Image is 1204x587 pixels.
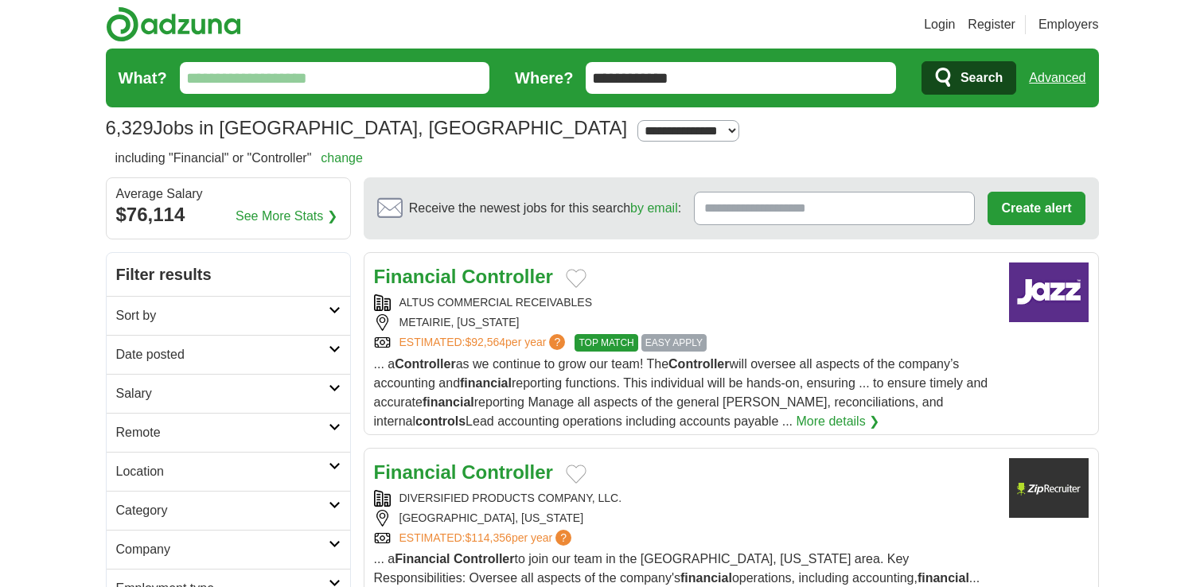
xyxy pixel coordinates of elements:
strong: financial [918,571,969,585]
a: by email [630,201,678,215]
span: EASY APPLY [641,334,707,352]
a: Financial Controller [374,266,553,287]
strong: Financial [374,266,457,287]
span: Search [960,62,1003,94]
h2: Filter results [107,253,350,296]
button: Add to favorite jobs [566,465,586,484]
span: $114,356 [465,531,511,544]
a: Login [924,15,955,34]
h2: Company [116,540,329,559]
a: Salary [107,374,350,413]
span: 6,329 [106,114,154,142]
a: Category [107,491,350,530]
strong: Controller [668,357,729,371]
span: ? [549,334,565,350]
button: Create alert [988,192,1085,225]
a: Company [107,530,350,569]
strong: Controller [462,461,553,483]
a: See More Stats ❯ [236,207,337,226]
a: Location [107,452,350,491]
strong: financial [680,571,732,585]
img: Company logo [1009,458,1089,518]
label: What? [119,66,167,90]
strong: financial [423,395,474,409]
a: ESTIMATED:$92,564per year? [399,334,569,352]
h1: Jobs in [GEOGRAPHIC_DATA], [GEOGRAPHIC_DATA] [106,117,628,138]
button: Add to favorite jobs [566,269,586,288]
h2: Remote [116,423,329,442]
div: ALTUS COMMERCIAL RECEIVABLES [374,294,996,311]
div: $76,114 [116,200,341,229]
a: Advanced [1029,62,1085,94]
a: ESTIMATED:$114,356per year? [399,530,575,546]
strong: Controller [462,266,553,287]
span: TOP MATCH [575,334,637,352]
a: Sort by [107,296,350,335]
h2: Category [116,501,329,520]
div: DIVERSIFIED PRODUCTS COMPANY, LLC. [374,490,996,507]
span: ... a as we continue to grow our team! The will oversee all aspects of the company’s accounting a... [374,357,988,428]
a: Date posted [107,335,350,374]
a: More details ❯ [797,412,880,431]
h2: including "Financial" or "Controller" [115,149,363,168]
strong: Controller [454,552,514,566]
a: Employers [1038,15,1099,34]
h2: Location [116,462,329,481]
div: METAIRIE, [US_STATE] [374,314,996,331]
span: Receive the newest jobs for this search : [409,199,681,218]
label: Where? [515,66,573,90]
h2: Salary [116,384,329,403]
a: Remote [107,413,350,452]
strong: financial [460,376,512,390]
h2: Date posted [116,345,329,364]
button: Search [922,61,1016,95]
a: change [321,151,363,165]
strong: Financial [374,461,457,483]
strong: Financial [395,552,450,566]
span: $92,564 [465,336,505,348]
span: ? [555,530,571,546]
div: [GEOGRAPHIC_DATA], [US_STATE] [374,510,996,527]
strong: Controller [395,357,455,371]
img: Adzuna logo [106,6,241,42]
strong: controls [415,414,466,428]
a: Register [968,15,1015,34]
a: Financial Controller [374,461,553,483]
h2: Sort by [116,306,329,325]
img: Company logo [1009,262,1089,322]
div: Average Salary [116,188,341,200]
